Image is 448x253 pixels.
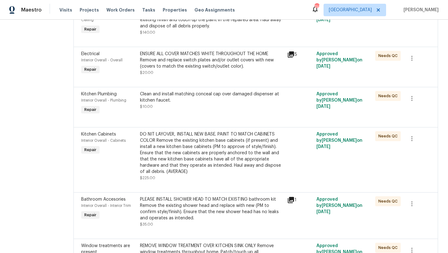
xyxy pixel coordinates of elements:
span: [DATE] [316,210,330,214]
span: Interior Overall - Plumbing [81,98,126,102]
span: [DATE] [316,18,330,22]
span: Repair [82,26,99,32]
span: Kitchen Cabinets [81,132,116,136]
span: Maestro [21,7,42,13]
span: Visits [59,7,72,13]
span: Tasks [142,8,155,12]
div: 114 [315,4,319,10]
span: Repair [82,147,99,153]
span: [GEOGRAPHIC_DATA] [329,7,372,13]
span: Interior Overall - Walls and Ceiling [81,12,127,22]
span: Properties [163,7,187,13]
span: [PERSON_NAME] [401,7,439,13]
span: Geo Assignments [194,7,235,13]
span: Needs QC [378,245,400,251]
span: $20.00 [140,71,153,74]
span: Projects [80,7,99,13]
span: Approved by [PERSON_NAME] on [316,132,362,149]
span: $225.00 [140,176,155,180]
span: Interior Overall - Overall [81,58,123,62]
span: Interior Overall - Interior Trim [81,204,131,208]
span: Bathroom Accesories [81,197,126,202]
span: [DATE] [316,145,330,149]
span: Needs QC [378,198,400,204]
span: Kitchen Plumbing [81,92,117,96]
span: Approved by [PERSON_NAME] on [316,197,362,214]
span: [DATE] [316,104,330,109]
div: 5 [287,51,313,58]
span: Electrical [81,52,100,56]
span: Approved by [PERSON_NAME] on [316,5,362,22]
div: PLEASE INSTALL SHOWER HEAD TO MATCH EXISTING bathroom kit Remove the existing shower head and rep... [140,196,283,221]
span: Work Orders [106,7,135,13]
div: 1 [287,196,313,204]
div: Clean and install matching conceal cap over damaged dispenser at kitchen faucet. [140,91,283,103]
span: Repair [82,212,99,218]
span: Needs QC [378,133,400,139]
div: DO NIT LAYOVER, INSTALL NEW BASE. PAINT TO MATCH CABINETS COLOR Remove the existing kitchen base ... [140,131,283,175]
span: Repair [82,66,99,73]
span: Interior Overall - Cabinets [81,139,126,142]
span: $35.00 [140,222,153,226]
span: Approved by [PERSON_NAME] on [316,52,362,69]
span: $140.00 [140,31,155,34]
span: Needs QC [378,53,400,59]
span: [DATE] [316,64,330,69]
div: ENSURE ALL COVER MATCHES WHITE THROUGHOUT THE HOME Remove and replace switch plates and/or outlet... [140,51,283,69]
span: $10.00 [140,105,153,108]
span: Repair [82,107,99,113]
span: Needs QC [378,93,400,99]
span: Approved by [PERSON_NAME] on [316,92,362,109]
